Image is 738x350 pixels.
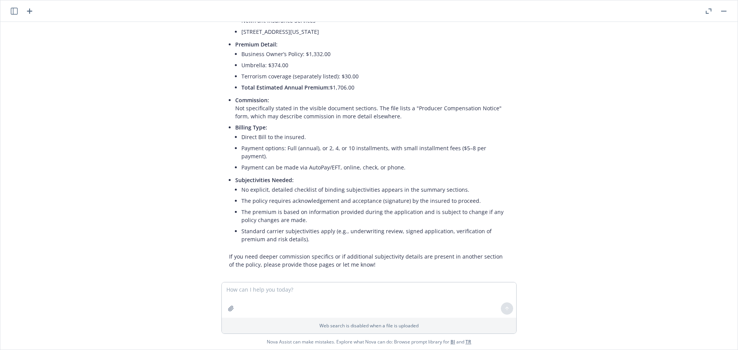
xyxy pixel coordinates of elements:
span: Subjectivities Needed: [235,176,294,184]
li: The premium is based on information provided during the application and is subject to change if a... [241,206,509,226]
li: $1,706.00 [241,82,509,93]
li: The policy requires acknowledgement and acceptance (signature) by the insured to proceed. [241,195,509,206]
li: Payment can be made via AutoPay/EFT, online, check, or phone. [241,162,509,173]
a: BI [450,338,455,345]
li: [STREET_ADDRESS][US_STATE] [241,26,509,37]
p: Web search is disabled when a file is uploaded [226,322,512,329]
li: Payment options: Full (annual), or 2, 4, or 10 installments, with small installment fees ($5–8 pe... [241,143,509,162]
span: Billing Type: [235,124,267,131]
li: No explicit, detailed checklist of binding subjectivities appears in the summary sections. [241,184,509,195]
li: Umbrella: $374.00 [241,60,509,71]
span: Premium Detail: [235,41,278,48]
a: TR [465,338,471,345]
p: If you need deeper commission specifics or if additional subjectivity details are present in anot... [229,252,509,269]
p: Not specifically stated in the visible document sections. The file lists a "Producer Compensation... [235,96,509,120]
span: Nova Assist can make mistakes. Explore what Nova can do: Browse prompt library for and [3,334,735,350]
li: Standard carrier subjectivities apply (e.g., underwriting review, signed application, verificatio... [241,226,509,245]
li: Business Owner’s Policy: $1,332.00 [241,48,509,60]
span: Commission: [235,96,269,104]
span: Total Estimated Annual Premium: [241,84,330,91]
li: Terrorism coverage (separately listed): $30.00 [241,71,509,82]
li: Direct Bill to the insured. [241,131,509,143]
